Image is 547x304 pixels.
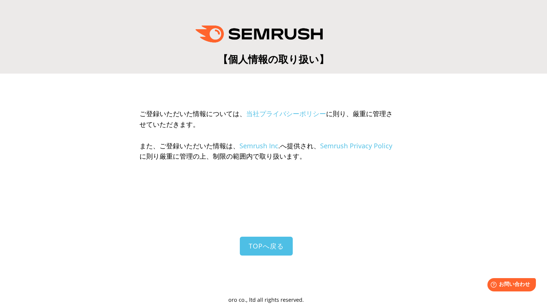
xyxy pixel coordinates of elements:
a: 当社プライバシーポリシー [246,109,326,118]
a: Semrush Inc [239,141,278,150]
span: ご登録いただいた情報については、 に則り、厳重に管理させていただきます。 [140,109,393,129]
span: oro co., ltd all rights reserved. [228,296,304,303]
a: TOPへ戻る [240,237,293,256]
a: Semrush Privacy Policy [320,141,392,150]
span: TOPへ戻る [249,241,284,250]
iframe: Help widget launcher [481,275,539,296]
span: また、ご登録いただいた情報は、 .へ提供され、 に則り厳重に管理の上、制限の範囲内で取り扱います。 [140,141,392,161]
span: 【個人情報の取り扱い】 [218,52,329,66]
